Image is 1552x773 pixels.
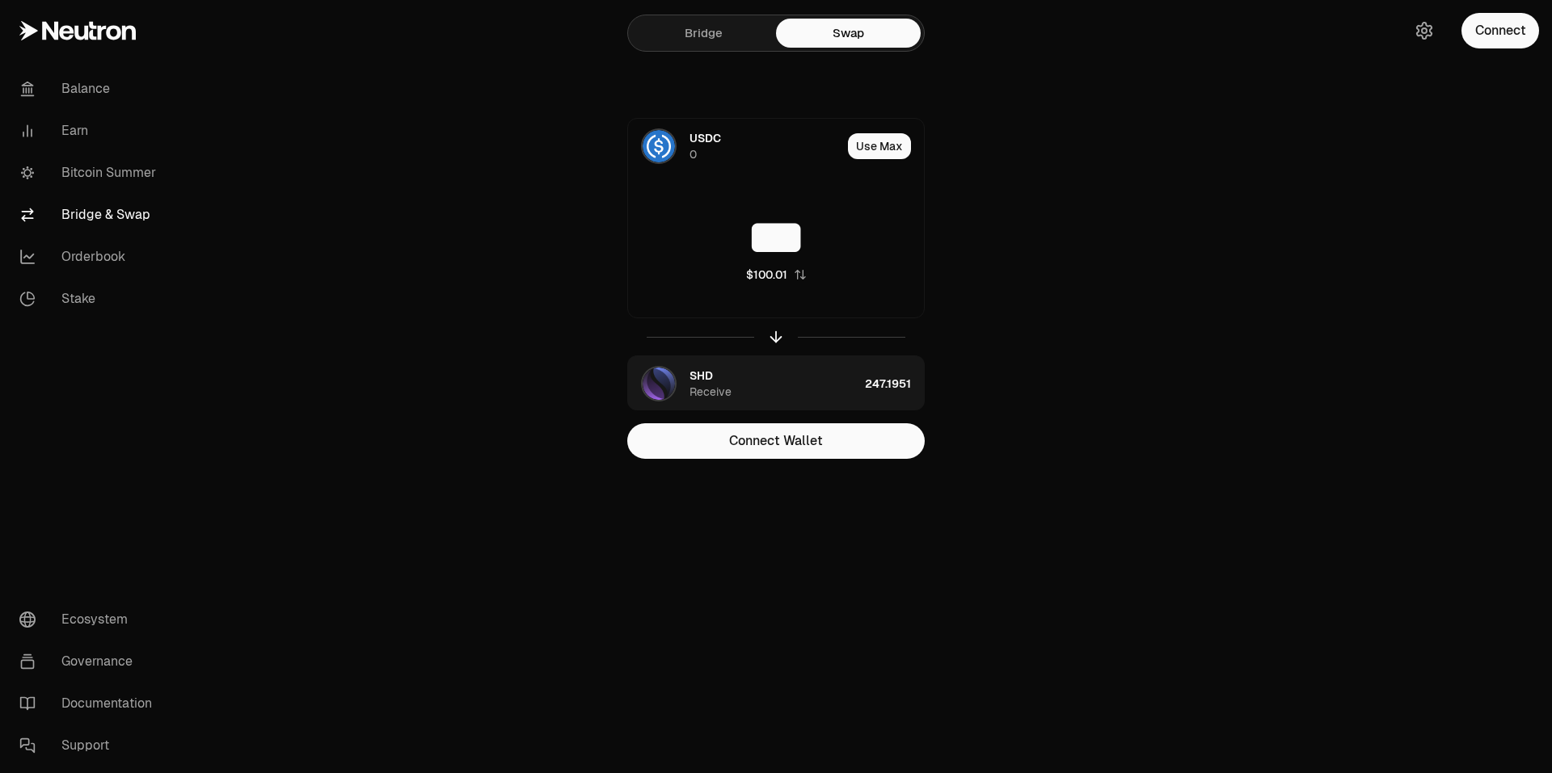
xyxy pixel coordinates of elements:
[6,236,175,278] a: Orderbook
[631,19,776,48] a: Bridge
[6,68,175,110] a: Balance
[627,423,925,459] button: Connect Wallet
[746,267,787,283] div: $100.01
[6,599,175,641] a: Ecosystem
[6,725,175,767] a: Support
[690,130,721,146] span: USDC
[628,119,841,174] div: USDC LogoUSDC0
[690,384,732,400] div: Receive
[746,267,807,283] button: $100.01
[865,356,924,411] div: 247.1951
[6,683,175,725] a: Documentation
[6,152,175,194] a: Bitcoin Summer
[690,146,697,162] div: 0
[6,194,175,236] a: Bridge & Swap
[776,19,921,48] a: Swap
[643,368,675,400] img: SHD Logo
[628,356,924,411] button: SHD LogoSHDReceive247.1951
[1461,13,1539,48] button: Connect
[848,133,911,159] button: Use Max
[628,356,858,411] div: SHD LogoSHDReceive
[6,110,175,152] a: Earn
[6,278,175,320] a: Stake
[643,130,675,162] img: USDC Logo
[6,641,175,683] a: Governance
[690,368,713,384] span: SHD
